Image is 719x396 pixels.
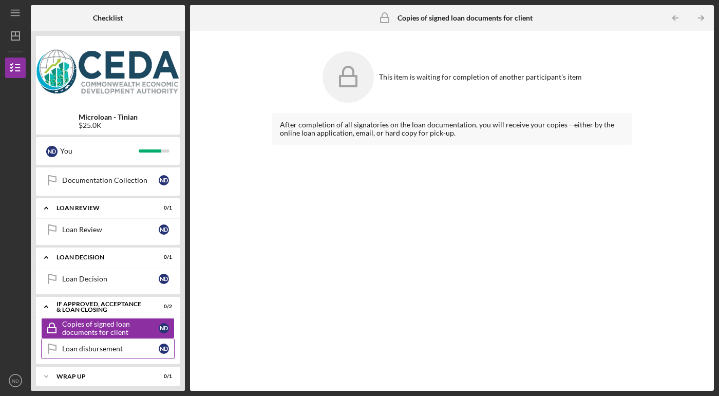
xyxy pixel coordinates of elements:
div: Documentation Collection [62,176,159,184]
div: Loan Review [56,205,146,211]
div: You [60,142,139,160]
div: This item is waiting for completion of another participant's item [379,73,582,81]
div: After completion of all signatories on the loan documentation, you will receive your copies --eit... [272,113,632,145]
div: $25.0K [79,121,138,129]
div: N D [46,146,58,157]
a: Loan DecisionND [41,269,175,289]
div: Loan decision [56,254,146,260]
div: Copies of signed loan documents for client [62,320,159,336]
div: 0 / 1 [154,254,172,260]
b: Copies of signed loan documents for client [398,14,533,22]
a: Loan disbursementND [41,338,175,359]
div: N D [159,175,169,185]
a: Copies of signed loan documents for clientND [41,318,175,338]
img: Product logo [36,41,180,103]
div: N D [159,274,169,284]
b: Checklist [93,14,123,22]
div: 0 / 1 [154,205,172,211]
div: N D [159,224,169,235]
div: 0 / 2 [154,304,172,310]
a: Documentation CollectionND [41,170,175,191]
b: Microloan - Tinian [79,113,138,121]
div: 0 / 1 [154,373,172,380]
text: ND [12,378,19,384]
div: Wrap up [56,373,146,380]
a: Loan ReviewND [41,219,175,240]
div: N D [159,344,169,354]
button: ND [5,370,26,391]
div: Loan disbursement [62,345,159,353]
div: If approved, acceptance & loan closing [56,301,146,313]
div: Loan Decision [62,275,159,283]
div: Loan Review [62,225,159,234]
div: N D [159,323,169,333]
